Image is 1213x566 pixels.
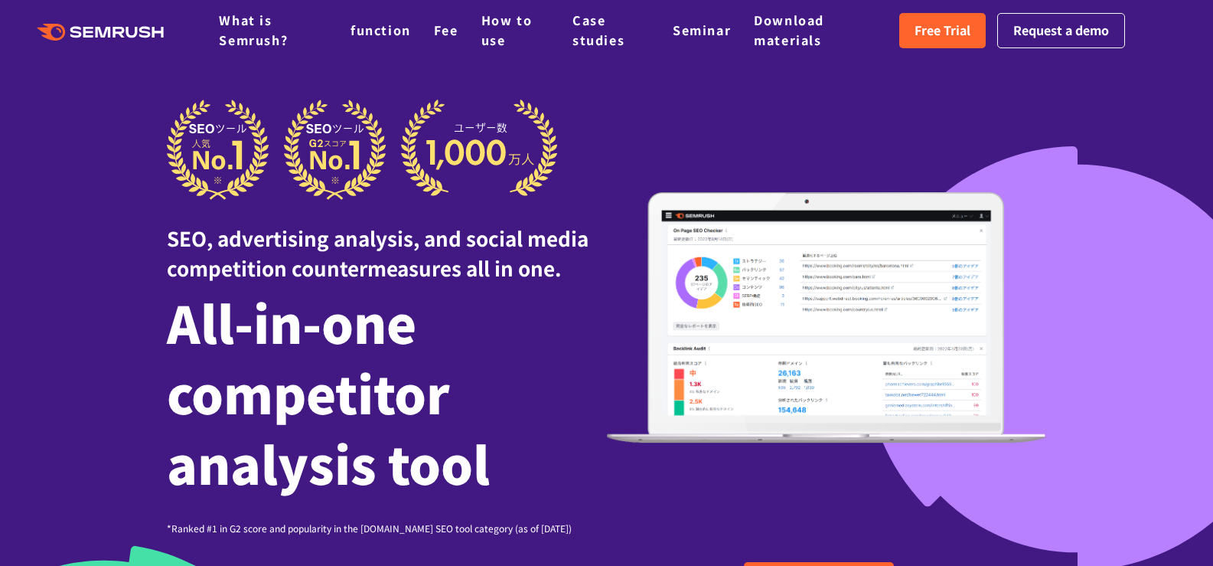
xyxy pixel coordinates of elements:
font: SEO, advertising analysis, and social media competition countermeasures all in one. [167,224,589,282]
font: competitor analysis tool [167,355,490,499]
font: Request a demo [1013,21,1109,39]
font: All-in-one [167,285,416,358]
a: Fee [434,21,458,39]
font: Free Trial [915,21,970,39]
a: Seminar [673,21,731,39]
font: *Ranked #1 in G2 score and popularity in the [DOMAIN_NAME] SEO tool category (as of [DATE]) [167,522,572,535]
a: Case studies [572,11,624,49]
a: Download materials [754,11,824,49]
a: What is Semrush? [219,11,288,49]
a: Free Trial [899,13,986,48]
a: How to use [481,11,533,49]
a: Request a demo [997,13,1125,48]
a: function [351,21,411,39]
